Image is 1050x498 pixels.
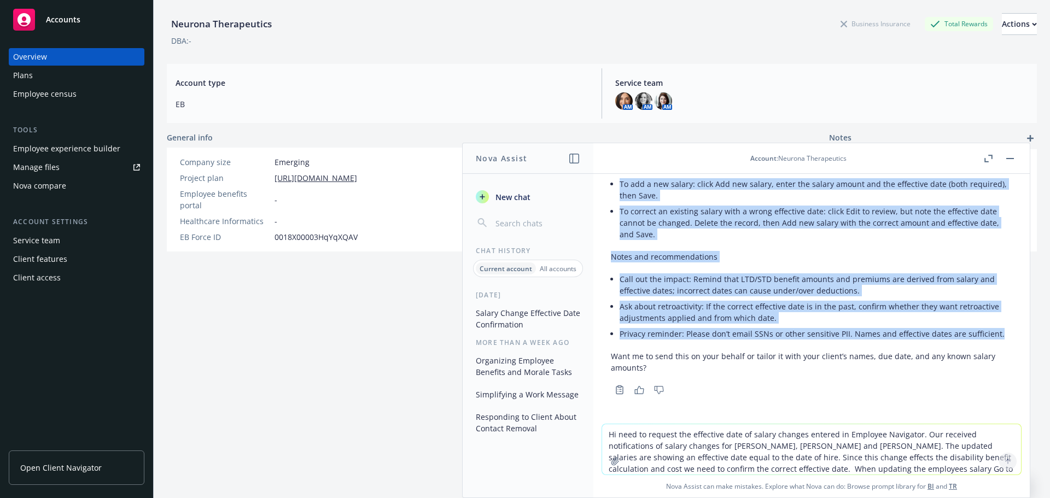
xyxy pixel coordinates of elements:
div: Nova compare [13,177,66,195]
a: Manage files [9,159,144,176]
div: Healthcare Informatics [180,215,270,227]
div: Neurona Therapeutics [167,17,276,31]
div: Employee census [13,85,77,103]
div: Tools [9,125,144,136]
div: Manage files [13,159,60,176]
span: Accounts [46,15,80,24]
span: New chat [493,191,530,203]
span: 0018X00003HqYqXQAV [275,231,358,243]
div: Chat History [463,246,593,255]
div: Service team [13,232,60,249]
a: add [1024,132,1037,145]
span: Nova Assist can make mistakes. Explore what Nova can do: Browse prompt library for and [598,475,1025,497]
h1: Nova Assist [476,153,527,164]
a: Overview [9,48,144,66]
button: Thumbs down [650,382,668,397]
div: Client features [13,250,67,268]
button: Simplifying a Work Message [471,385,585,403]
a: [URL][DOMAIN_NAME] [275,172,357,184]
a: Client features [9,250,144,268]
li: Call out the impact: Remind that LTD/STD benefit amounts and premiums are derived from salary and... [620,271,1012,298]
a: TR [949,482,957,491]
span: Account type [176,77,588,89]
span: Service team [615,77,1028,89]
button: Responding to Client About Contact Removal [471,408,585,437]
a: Nova compare [9,177,144,195]
li: To add a new salary: click Add new salary, enter the salary amount and the effective date (both r... [620,176,1012,203]
button: New chat [471,187,585,207]
img: photo [635,92,652,110]
a: BI [927,482,934,491]
span: General info [167,132,213,143]
span: Emerging [275,156,310,168]
div: Account settings [9,216,144,227]
img: photo [615,92,633,110]
p: Want me to send this on your behalf or tailor it with your client’s names, due date, and any know... [611,350,1012,373]
div: Actions [1002,14,1037,34]
a: Accounts [9,4,144,35]
a: Employee census [9,85,144,103]
div: : Neurona Therapeutics [750,154,847,163]
span: Open Client Navigator [20,462,102,473]
span: Account [750,154,777,163]
div: DBA: - [171,35,191,46]
div: Overview [13,48,47,66]
a: Employee experience builder [9,140,144,157]
span: - [275,194,277,206]
li: Privacy reminder: Please don’t email SSNs or other sensitive PII. Names and effective dates are s... [620,326,1012,342]
div: Project plan [180,172,270,184]
li: To correct an existing salary with a wrong effective date: click Edit to review, but note the eff... [620,203,1012,242]
button: Organizing Employee Benefits and Morale Tasks [471,351,585,381]
div: Employee benefits portal [180,188,270,211]
a: Plans [9,67,144,84]
div: EB Force ID [180,231,270,243]
div: Total Rewards [925,17,993,31]
button: Salary Change Effective Date Confirmation [471,304,585,333]
li: Ask about retroactivity: If the correct effective date is in the past, confirm whether they want ... [620,298,1012,326]
p: All accounts [540,264,576,273]
div: Client access [13,269,61,286]
p: Notes and recommendations [611,251,1012,262]
span: Notes [829,132,851,145]
span: EB [176,98,588,110]
a: Client access [9,269,144,286]
div: Employee experience builder [13,140,120,157]
div: Business Insurance [835,17,916,31]
svg: Copy to clipboard [615,385,625,395]
div: More than a week ago [463,338,593,347]
span: - [275,215,277,227]
div: Company size [180,156,270,168]
a: Service team [9,232,144,249]
input: Search chats [493,215,580,231]
div: Plans [13,67,33,84]
div: [DATE] [463,290,593,300]
button: Actions [1002,13,1037,35]
img: photo [655,92,672,110]
p: Current account [480,264,532,273]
